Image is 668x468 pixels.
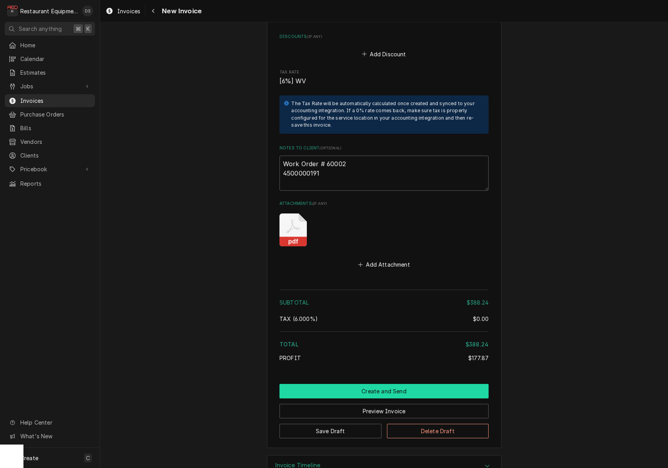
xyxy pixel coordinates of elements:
a: Calendar [5,52,95,65]
div: Button Group Row [279,398,489,418]
div: Restaurant Equipment Diagnostics's Avatar [7,5,18,16]
button: Navigate back [147,5,159,17]
div: Profit [279,354,489,362]
div: The Tax Rate will be automatically calculated once created and synced to your accounting integrat... [291,100,481,129]
span: C [86,454,90,462]
div: Notes to Client [279,145,489,191]
button: Delete Draft [387,424,489,438]
a: Invoices [5,94,95,107]
span: What's New [20,432,90,440]
span: Search anything [19,25,62,33]
span: Tax Rate [279,77,489,86]
span: [6%] WV [279,77,306,85]
span: Pricebook [20,165,79,173]
span: Calendar [20,55,91,63]
a: Invoices [102,5,143,18]
div: Tax Rate [279,69,489,86]
span: Reports [20,179,91,188]
div: DS [82,5,93,16]
span: ⌘ [75,25,81,33]
button: Add Attachment [357,259,412,270]
span: [6%] West Virginia State [279,316,318,322]
div: Restaurant Equipment Diagnostics [20,7,78,15]
span: Total [279,341,299,348]
button: Create and Send [279,384,489,398]
a: Go to Jobs [5,80,95,93]
span: ( optional ) [319,146,341,150]
span: Bills [20,124,91,132]
label: Notes to Client [279,145,489,151]
label: Discounts [279,34,489,40]
span: Tax Rate [279,69,489,75]
span: Home [20,41,91,49]
div: Button Group Row [279,384,489,398]
div: Total [279,340,489,348]
a: Go to Pricebook [5,163,95,176]
div: Button Group [279,384,489,438]
span: ( if any ) [312,201,327,206]
span: Vendors [20,138,91,146]
span: Create [20,455,38,461]
div: Button Group Row [279,418,489,438]
button: Save Draft [279,424,381,438]
span: $177.87 [468,355,489,361]
div: Amount Summary [279,287,489,368]
span: Help Center [20,418,90,427]
label: Attachments [279,201,489,207]
span: Estimates [20,68,91,77]
a: Reports [5,177,95,190]
span: Subtotal [279,299,309,306]
span: Jobs [20,82,79,90]
button: Add Discount [361,48,407,59]
span: Clients [20,151,91,160]
span: K [86,25,90,33]
div: Tax [279,315,489,323]
a: Bills [5,122,95,134]
span: New Invoice [159,6,202,16]
div: Derek Stewart's Avatar [82,5,93,16]
span: ( if any ) [307,34,322,39]
div: $0.00 [473,315,489,323]
a: Go to What's New [5,430,95,443]
a: Vendors [5,135,95,148]
div: R [7,5,18,16]
div: Discounts [279,34,489,59]
span: Invoices [117,7,140,15]
a: Estimates [5,66,95,79]
a: Purchase Orders [5,108,95,121]
a: Clients [5,149,95,162]
div: Subtotal [279,298,489,307]
div: Attachments [279,201,489,270]
button: Preview Invoice [279,404,489,418]
button: pdf [279,213,307,246]
span: Profit [279,355,301,361]
span: Invoices [20,97,91,105]
a: Go to Help Center [5,416,95,429]
button: Search anything⌘K [5,22,95,36]
a: Home [5,39,95,52]
div: $388.24 [467,298,489,307]
span: Purchase Orders [20,110,91,118]
textarea: Work Order # 60002 4500000191 [279,156,489,191]
div: $388.24 [466,340,489,348]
